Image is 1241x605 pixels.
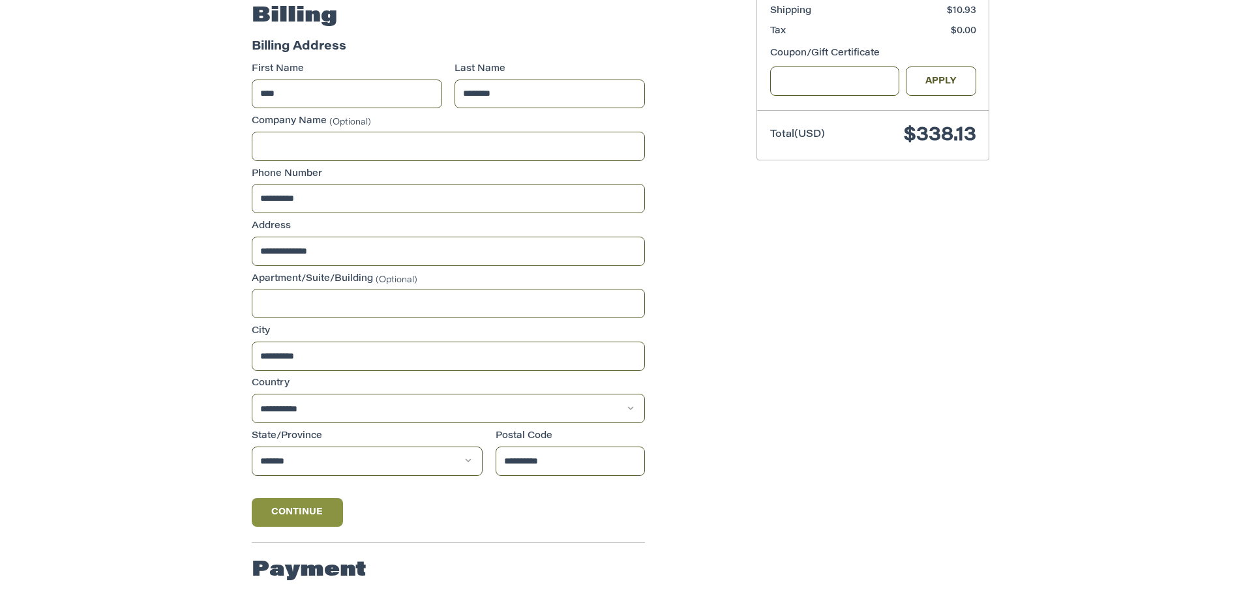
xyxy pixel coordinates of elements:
h2: Billing [252,3,337,29]
label: First Name [252,63,442,76]
label: Address [252,220,645,233]
label: Postal Code [496,430,646,443]
span: Tax [770,27,786,36]
small: (Optional) [329,118,371,126]
span: Total (USD) [770,130,825,140]
span: $338.13 [904,126,976,145]
button: Continue [252,498,343,527]
div: Coupon/Gift Certificate [770,47,976,61]
span: $10.93 [947,7,976,16]
label: Country [252,377,645,391]
label: Apartment/Suite/Building [252,273,645,286]
label: Phone Number [252,168,645,181]
button: Apply [906,66,976,96]
small: (Optional) [376,275,417,284]
label: Company Name [252,115,645,128]
input: Gift Certificate or Coupon Code [770,66,900,96]
span: $0.00 [951,27,976,36]
legend: Billing Address [252,38,346,63]
label: State/Province [252,430,483,443]
h2: Payment [252,557,366,583]
label: Last Name [455,63,645,76]
label: City [252,325,645,338]
span: Shipping [770,7,811,16]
